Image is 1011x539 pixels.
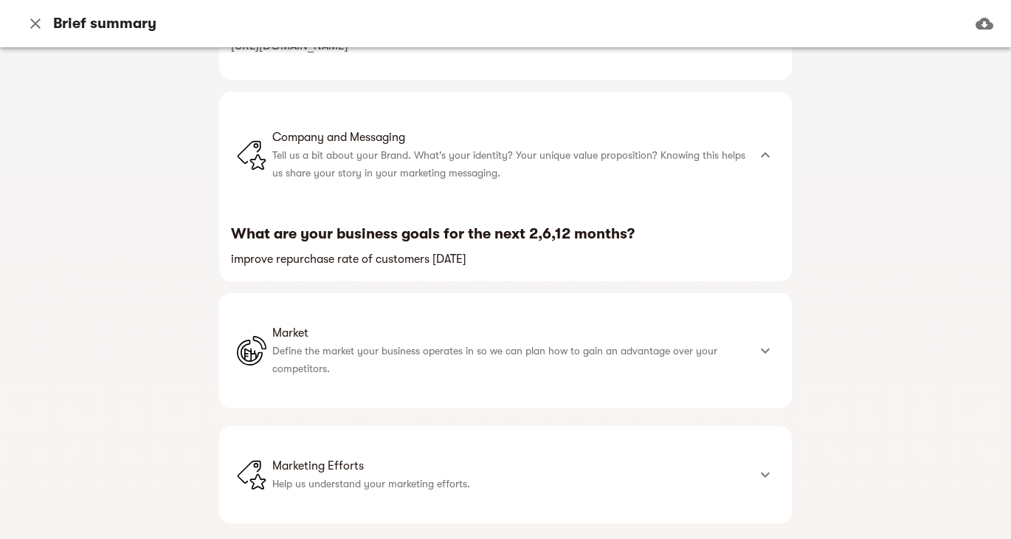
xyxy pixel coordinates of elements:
div: Marketing EffortsHelp us understand your marketing efforts. [219,426,792,523]
p: Tell us a bit about your Brand. What's your identity? Your unique value proposition? Knowing this... [272,146,748,182]
img: brand.svg [237,460,266,490]
span: Company and Messaging [272,128,748,146]
img: market.svg [237,336,266,365]
span: Market [272,324,748,342]
div: Company and MessagingTell us a bit about your Brand. What's your identity? Your unique value prop... [219,92,792,219]
span: Marketing Efforts [272,457,748,475]
h6: Brief summary [53,14,156,33]
div: MarketDefine the market your business operates in so we can plan how to gain an advantage over yo... [219,293,792,408]
p: Help us understand your marketing efforts. [272,475,748,492]
h6: improve repurchase rate of customers [DATE] [231,249,780,269]
img: brand.svg [237,140,266,170]
p: Define the market your business operates in so we can plan how to gain an advantage over your com... [272,342,748,377]
h6: What are your business goals for the next 2,6,12 months? [231,224,780,244]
